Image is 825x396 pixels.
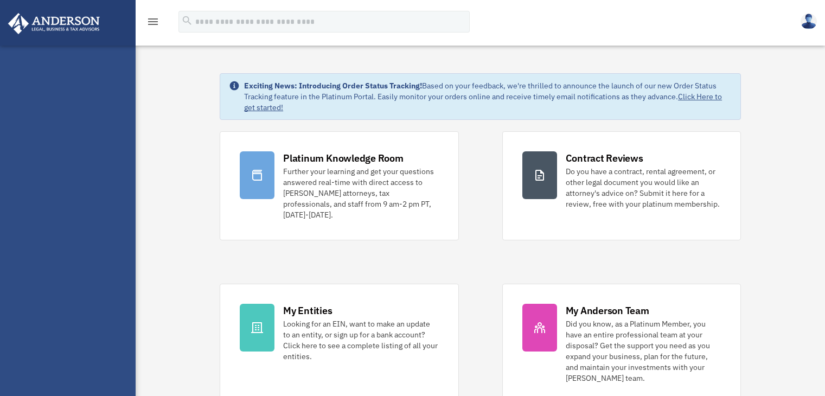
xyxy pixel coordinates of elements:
img: User Pic [801,14,817,29]
a: menu [146,19,159,28]
img: Anderson Advisors Platinum Portal [5,13,103,34]
strong: Exciting News: Introducing Order Status Tracking! [244,81,422,91]
i: menu [146,15,159,28]
a: Platinum Knowledge Room Further your learning and get your questions answered real-time with dire... [220,131,458,240]
i: search [181,15,193,27]
div: Platinum Knowledge Room [283,151,404,165]
div: Looking for an EIN, want to make an update to an entity, or sign up for a bank account? Click her... [283,318,438,362]
div: My Entities [283,304,332,317]
div: My Anderson Team [566,304,649,317]
div: Did you know, as a Platinum Member, you have an entire professional team at your disposal? Get th... [566,318,721,384]
div: Based on your feedback, we're thrilled to announce the launch of our new Order Status Tracking fe... [244,80,732,113]
a: Click Here to get started! [244,92,722,112]
div: Do you have a contract, rental agreement, or other legal document you would like an attorney's ad... [566,166,721,209]
div: Further your learning and get your questions answered real-time with direct access to [PERSON_NAM... [283,166,438,220]
div: Contract Reviews [566,151,643,165]
a: Contract Reviews Do you have a contract, rental agreement, or other legal document you would like... [502,131,741,240]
